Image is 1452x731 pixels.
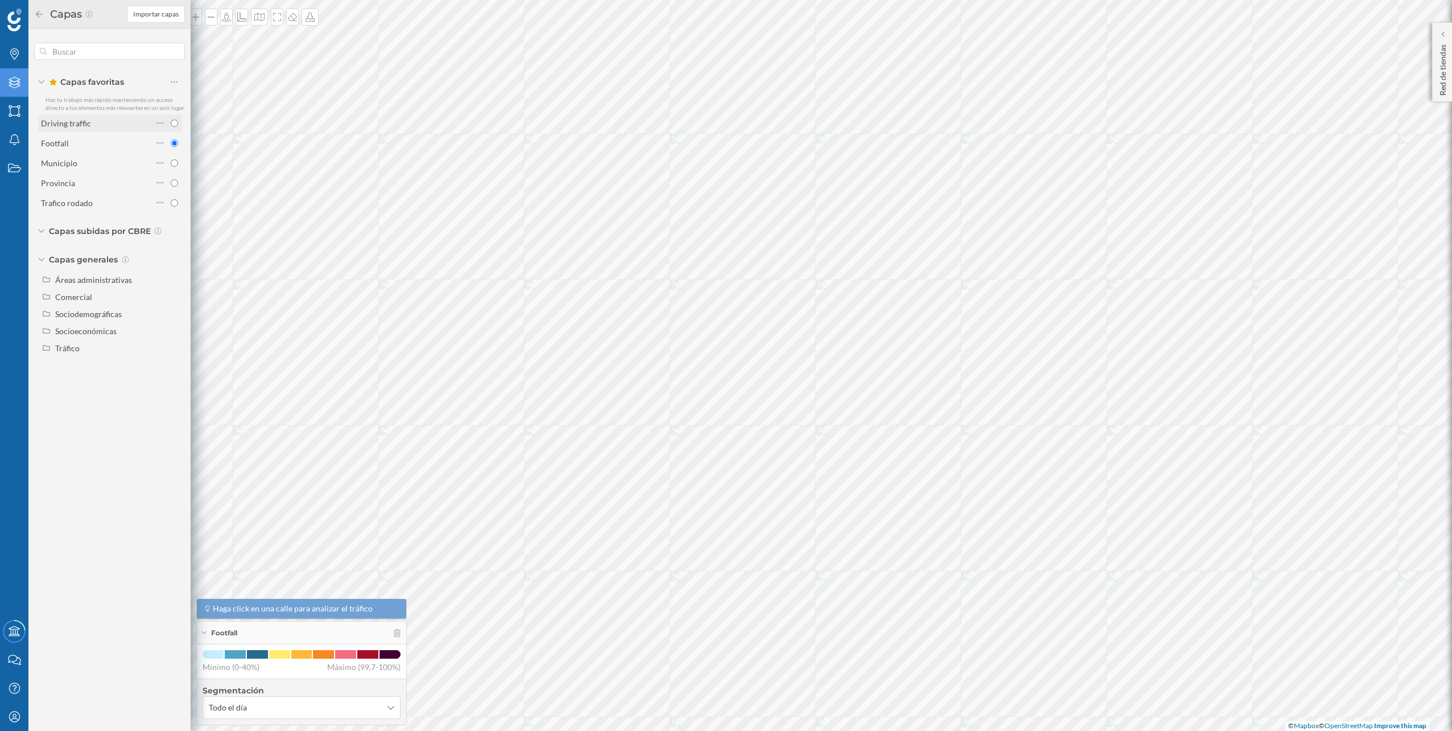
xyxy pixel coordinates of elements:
div: Provincia [41,178,75,188]
a: OpenStreetMap [1325,721,1373,730]
span: Haz tu trabajo más rápido manteniendo un acceso directo a tus elementos más relevantes en un solo... [46,96,185,111]
div: Sociodemográficas [55,309,122,319]
span: Mínimo (0-40%) [203,662,259,673]
h2: Capas [44,5,85,23]
div: Driving traffic [41,118,91,128]
span: Importar capas [133,9,179,19]
a: Improve this map [1374,721,1426,730]
span: Máximo (99,7-100%) [327,662,401,673]
div: Socioeconómicas [55,326,117,336]
p: Red de tiendas [1437,40,1449,96]
a: Mapbox [1294,721,1319,730]
div: Comercial [55,292,92,302]
div: Trafico rodado [41,198,93,208]
span: Footfall [211,628,237,638]
div: Footfall [41,138,69,148]
h4: Segmentación [203,685,401,696]
span: Soporte [23,8,63,18]
span: Capas generales [49,254,118,265]
img: Geoblink Logo [7,9,22,31]
div: © © [1285,721,1429,731]
span: Todo el día [209,702,247,713]
div: Áreas administrativas [55,275,132,285]
div: Municipio [41,158,77,168]
span: Haga click en una calle para analizar el tráfico [213,603,373,614]
div: Tráfico [55,343,80,353]
span: Capas subidas por CBRE [49,225,151,237]
span: Capas favoritas [49,76,124,88]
